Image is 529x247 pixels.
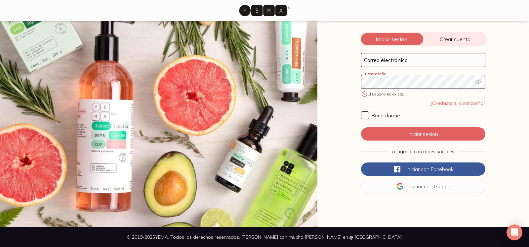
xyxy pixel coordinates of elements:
[392,149,454,154] span: o ingresa con redes sociales
[361,127,485,141] button: Iniciar sesión
[406,166,429,172] span: Iniciar con
[360,36,423,42] span: Iniciar sesión
[409,183,432,190] span: Iniciar con
[363,71,388,76] label: Contraseña
[241,234,403,240] span: [PERSON_NAME] con mucho [PERSON_NAME] en [GEOGRAPHIC_DATA].
[372,112,400,119] span: Recordarme
[430,100,485,106] a: ¿Olvidaste tu contraseña?
[423,36,487,42] span: Crear cuenta
[361,180,485,193] button: Iniciar conGoogle
[368,92,404,96] span: El usuario no existe.
[361,111,369,119] input: Recordarme
[507,224,522,240] div: Open Intercom Messenger
[361,162,485,176] button: Iniciar conFacebook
